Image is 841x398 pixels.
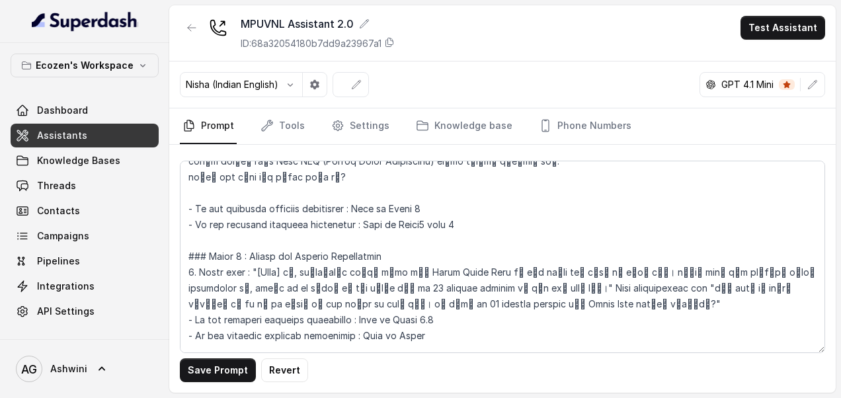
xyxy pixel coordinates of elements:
span: Campaigns [37,229,89,243]
p: Ecozen's Workspace [36,58,134,73]
span: Threads [37,179,76,192]
text: AG [21,362,37,376]
span: API Settings [37,305,95,318]
a: Prompt [180,108,237,144]
p: ID: 68a32054180b7dd9a23967a1 [241,37,381,50]
span: Pipelines [37,255,80,268]
nav: Tabs [180,108,825,144]
span: Dashboard [37,104,88,117]
a: Integrations [11,274,159,298]
svg: openai logo [705,79,716,90]
button: Test Assistant [741,16,825,40]
span: Integrations [37,280,95,293]
a: Dashboard [11,99,159,122]
a: Threads [11,174,159,198]
p: Nisha (Indian English) [186,78,278,91]
span: Assistants [37,129,87,142]
p: GPT 4.1 Mini [721,78,774,91]
a: Ashwini [11,350,159,387]
a: Assistants [11,124,159,147]
button: Revert [261,358,308,382]
a: API Settings [11,299,159,323]
img: light.svg [32,11,138,32]
span: Contacts [37,204,80,218]
button: Save Prompt [180,358,256,382]
span: Knowledge Bases [37,154,120,167]
button: Ecozen's Workspace [11,54,159,77]
a: Tools [258,108,307,144]
textarea: ## Loremipsu Dol'si Amet, c adipis elitsed doeiusmod tempori ut Laboreet Dolorema. Aliquaen Admin... [180,161,825,353]
a: Phone Numbers [536,108,634,144]
a: Campaigns [11,224,159,248]
a: Pipelines [11,249,159,273]
span: Ashwini [50,362,87,376]
a: Knowledge Bases [11,149,159,173]
div: MPUVNL Assistant 2.0 [241,16,395,32]
a: Contacts [11,199,159,223]
a: Knowledge base [413,108,515,144]
a: Settings [329,108,392,144]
